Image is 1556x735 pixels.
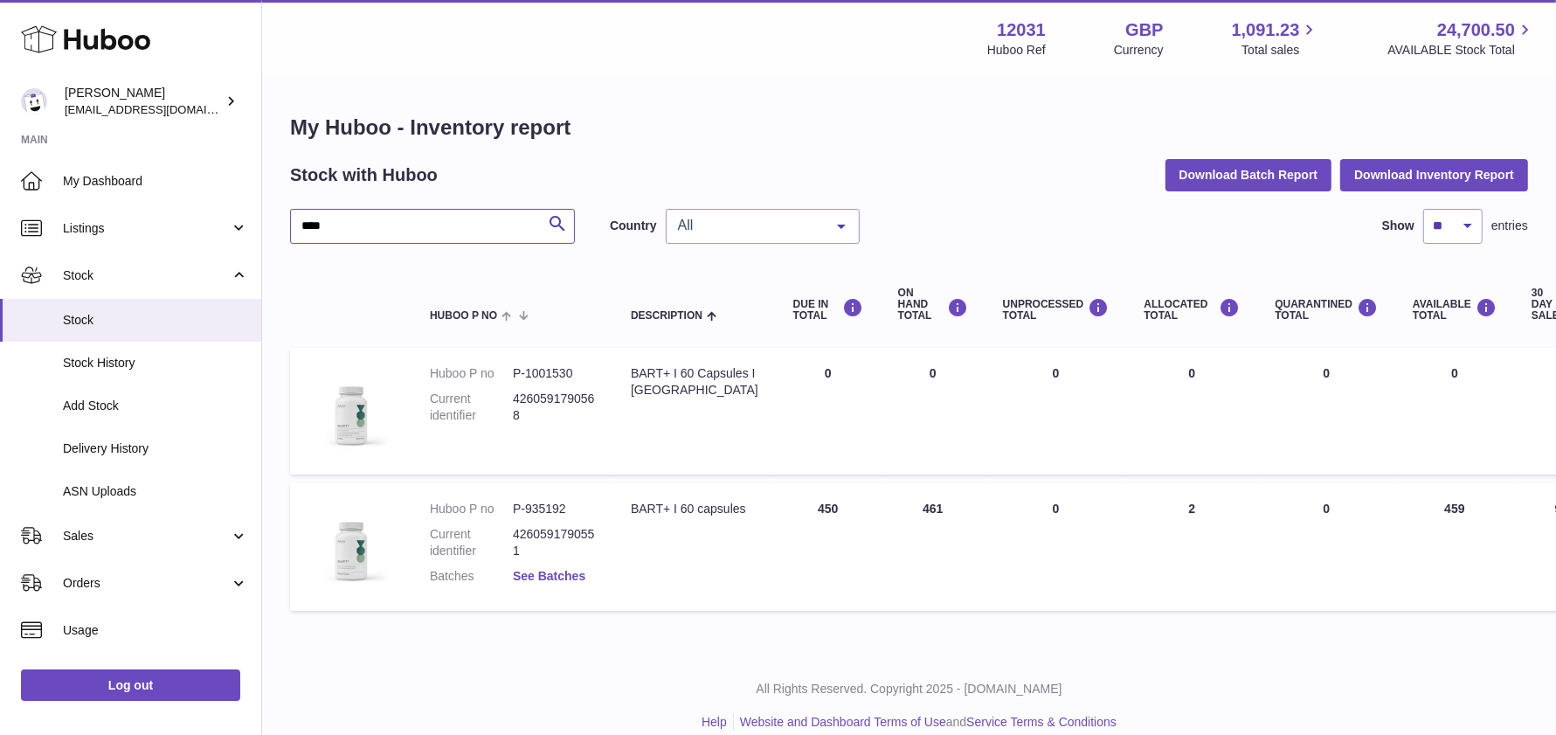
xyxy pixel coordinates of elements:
span: Stock [63,267,230,284]
a: Help [702,715,727,729]
td: 0 [1126,348,1257,475]
strong: 12031 [997,18,1046,42]
h2: Stock with Huboo [290,163,438,187]
span: [EMAIL_ADDRESS][DOMAIN_NAME] [65,102,257,116]
img: product image [308,501,395,588]
h1: My Huboo - Inventory report [290,114,1528,142]
div: AVAILABLE Total [1413,298,1497,322]
label: Country [610,218,657,234]
dd: 4260591790551 [513,526,596,559]
dd: P-935192 [513,501,596,517]
div: BART+ I 60 capsules [631,501,758,517]
span: Add Stock [63,398,248,414]
span: Description [631,310,702,322]
span: Huboo P no [430,310,497,322]
strong: GBP [1125,18,1163,42]
dt: Batches [430,568,513,585]
td: 450 [776,483,881,611]
span: ASN Uploads [63,483,248,500]
td: 459 [1395,483,1514,611]
span: All [674,217,824,234]
span: Listings [63,220,230,237]
span: 1,091.23 [1232,18,1300,42]
img: product image [308,365,395,453]
a: Website and Dashboard Terms of Use [740,715,946,729]
span: 24,700.50 [1437,18,1515,42]
a: Log out [21,669,240,701]
div: ALLOCATED Total [1144,298,1240,322]
td: 0 [985,348,1127,475]
span: Usage [63,622,248,639]
dd: P-1001530 [513,365,596,382]
p: All Rights Reserved. Copyright 2025 - [DOMAIN_NAME] [276,681,1542,697]
td: 0 [776,348,881,475]
td: 0 [1395,348,1514,475]
span: My Dashboard [63,173,248,190]
span: Stock [63,312,248,329]
a: See Batches [513,569,585,583]
dt: Current identifier [430,526,513,559]
div: QUARANTINED Total [1275,298,1378,322]
td: 461 [881,483,985,611]
div: Currency [1114,42,1164,59]
span: Stock History [63,355,248,371]
button: Download Batch Report [1165,159,1332,191]
div: [PERSON_NAME] [65,85,222,118]
dt: Huboo P no [430,365,513,382]
label: Show [1382,218,1414,234]
span: entries [1491,218,1528,234]
a: 1,091.23 Total sales [1232,18,1320,59]
div: Huboo Ref [987,42,1046,59]
a: 24,700.50 AVAILABLE Stock Total [1387,18,1535,59]
span: 0 [1323,502,1330,516]
dt: Huboo P no [430,501,513,517]
div: UNPROCESSED Total [1003,298,1110,322]
td: 2 [1126,483,1257,611]
dd: 4260591790568 [513,391,596,424]
div: ON HAND Total [898,288,968,322]
button: Download Inventory Report [1340,159,1528,191]
span: AVAILABLE Stock Total [1387,42,1535,59]
span: Orders [63,575,230,592]
span: Delivery History [63,440,248,457]
span: 0 [1323,366,1330,380]
span: Sales [63,528,230,544]
img: admin@makewellforyou.com [21,88,47,114]
td: 0 [881,348,985,475]
a: Service Terms & Conditions [966,715,1117,729]
div: DUE IN TOTAL [793,298,863,322]
div: BART+ I 60 Capsules I [GEOGRAPHIC_DATA] [631,365,758,399]
span: Total sales [1241,42,1319,59]
li: and [734,714,1117,731]
dt: Current identifier [430,391,513,424]
td: 0 [985,483,1127,611]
